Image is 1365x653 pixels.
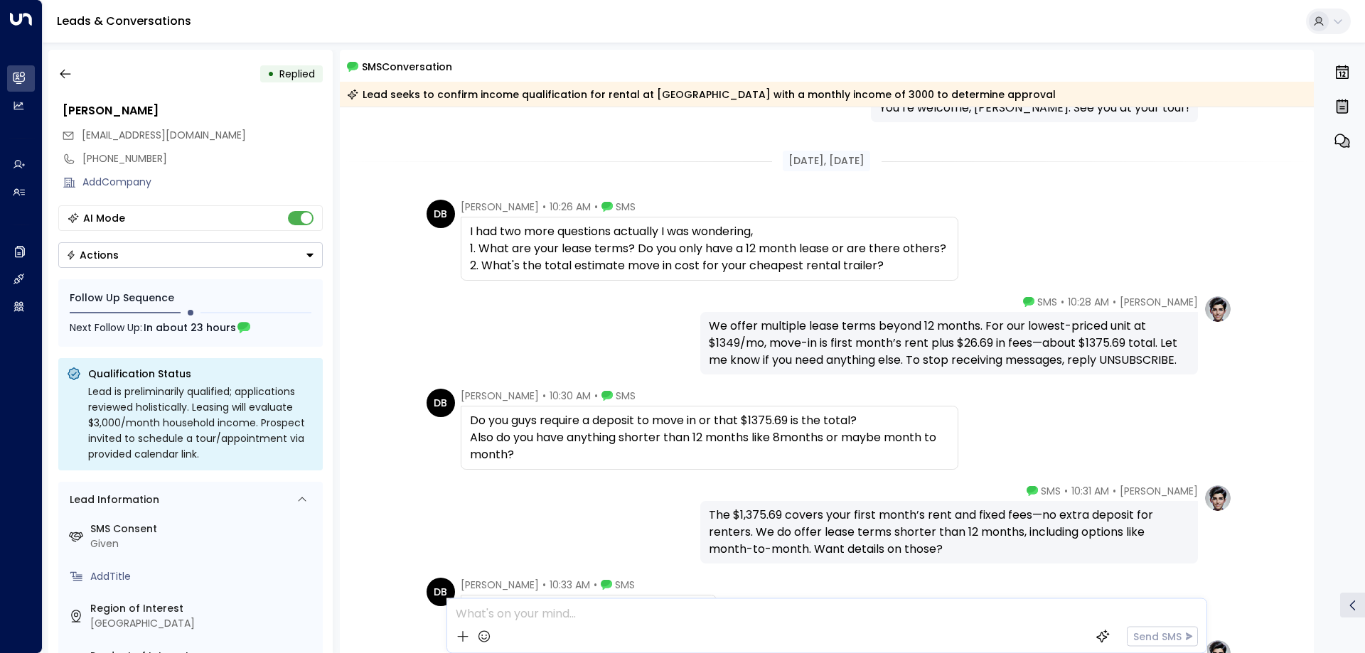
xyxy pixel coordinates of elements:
[550,578,590,592] span: 10:33 AM
[1204,295,1232,323] img: profile-logo.png
[615,578,635,592] span: SMS
[70,291,311,306] div: Follow Up Sequence
[88,384,314,462] div: Lead is preliminarily qualified; applications reviewed holistically. Leasing will evaluate $3,000...
[594,578,597,592] span: •
[83,211,125,225] div: AI Mode
[1061,295,1064,309] span: •
[427,389,455,417] div: DB
[616,200,636,214] span: SMS
[461,389,539,403] span: [PERSON_NAME]
[427,578,455,606] div: DB
[144,320,236,335] span: In about 23 hours
[90,601,317,616] label: Region of Interest
[550,200,591,214] span: 10:26 AM
[65,492,159,507] div: Lead Information
[66,249,119,261] div: Actions
[1204,484,1232,512] img: profile-logo.png
[1041,484,1061,498] span: SMS
[542,389,546,403] span: •
[709,318,1189,369] div: We offer multiple lease terms beyond 12 months. For our lowest-priced unit at $1349/mo, move-in i...
[616,389,636,403] span: SMS
[709,507,1189,558] div: The $1,375.69 covers your first month’s rent and fixed fees—no extra deposit for renters. We do o...
[90,616,317,631] div: [GEOGRAPHIC_DATA]
[57,13,191,29] a: Leads & Conversations
[461,200,539,214] span: [PERSON_NAME]
[90,522,317,536] label: SMS Consent
[783,151,870,171] div: [DATE], [DATE]
[1113,484,1116,498] span: •
[594,200,598,214] span: •
[470,223,949,274] div: I had two more questions actually I was wondering, 1. What are your lease terms? Do you only have...
[58,242,323,268] button: Actions
[82,151,323,166] div: [PHONE_NUMBER]
[542,578,546,592] span: •
[90,569,317,584] div: AddTitle
[1037,295,1057,309] span: SMS
[63,102,323,119] div: [PERSON_NAME]
[267,61,274,87] div: •
[470,412,949,463] div: Do you guys require a deposit to move in or that $1375.69 is the total? Also do you have anything...
[1120,484,1198,498] span: [PERSON_NAME]
[879,99,1189,117] div: You’re welcome, [PERSON_NAME]. See you at your tour!
[594,389,598,403] span: •
[82,128,246,143] span: desaraybianga2@yahoo.com
[70,320,311,335] div: Next Follow Up:
[1071,484,1109,498] span: 10:31 AM
[362,58,452,75] span: SMS Conversation
[1064,484,1068,498] span: •
[58,242,323,268] div: Button group with a nested menu
[82,175,323,190] div: AddCompany
[1120,295,1198,309] span: [PERSON_NAME]
[90,536,317,551] div: Given
[279,67,315,81] span: Replied
[1113,295,1116,309] span: •
[427,200,455,228] div: DB
[1068,295,1109,309] span: 10:28 AM
[542,200,546,214] span: •
[82,128,246,142] span: [EMAIL_ADDRESS][DOMAIN_NAME]
[88,367,314,381] p: Qualification Status
[347,87,1056,102] div: Lead seeks to confirm income qualification for rental at [GEOGRAPHIC_DATA] with a monthly income ...
[550,389,591,403] span: 10:30 AM
[461,578,539,592] span: [PERSON_NAME]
